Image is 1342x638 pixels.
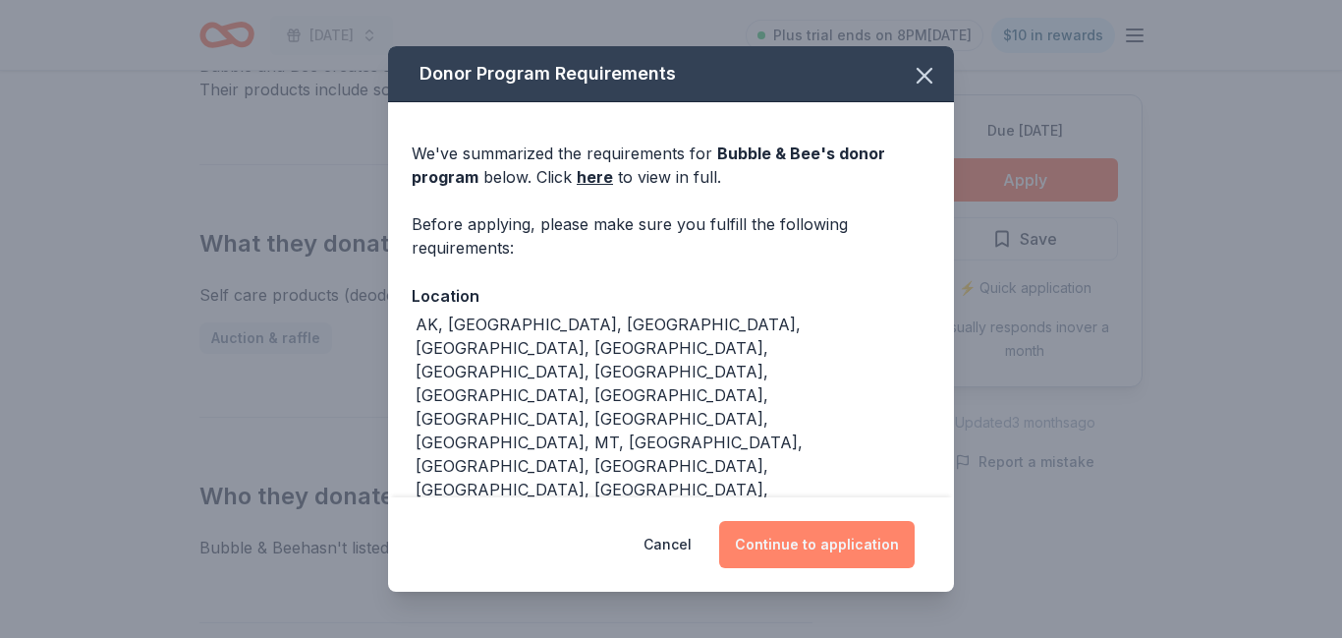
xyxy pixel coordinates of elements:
div: Donor Program Requirements [388,46,954,102]
button: Cancel [643,521,692,568]
a: here [577,165,613,189]
div: Location [412,283,930,309]
button: Continue to application [719,521,915,568]
div: AK, [GEOGRAPHIC_DATA], [GEOGRAPHIC_DATA], [GEOGRAPHIC_DATA], [GEOGRAPHIC_DATA], [GEOGRAPHIC_DATA]... [416,313,930,572]
div: We've summarized the requirements for below. Click to view in full. [412,142,930,189]
div: Before applying, please make sure you fulfill the following requirements: [412,212,930,260]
